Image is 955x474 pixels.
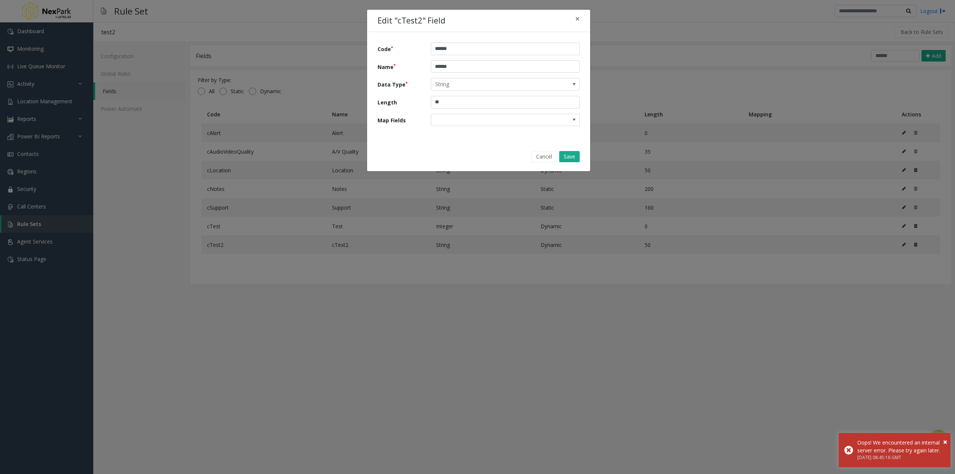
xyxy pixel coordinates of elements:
kendo-dropdowntree: null [431,114,580,126]
button: Cancel [531,151,557,162]
span: String [431,78,550,90]
div: [DATE] 08:45:16 GMT [857,454,945,461]
label: Map Fields [372,114,425,126]
label: Name [372,60,425,73]
div: Oops! We encountered an internal server error. Please try again later. [857,439,945,454]
button: Close [943,436,947,448]
button: Close [570,10,585,28]
span: × [575,13,580,24]
label: Data Type [372,78,425,91]
h4: Edit "cTest2" Field [378,15,445,27]
label: Length [372,96,425,109]
span: × [943,437,947,447]
label: Code [372,43,425,55]
button: Save [559,151,580,162]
